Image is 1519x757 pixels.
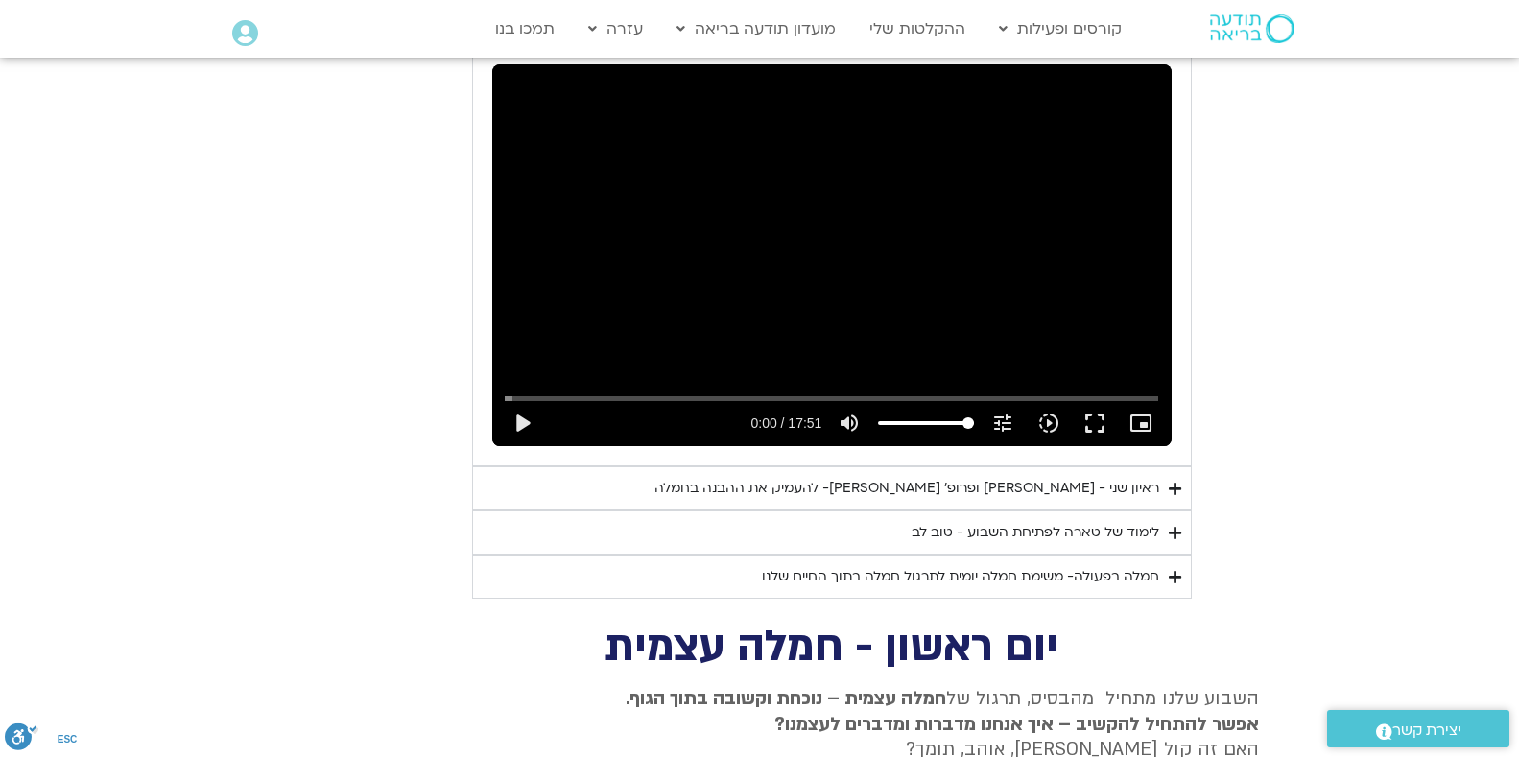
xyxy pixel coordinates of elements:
h2: יום ראשון - חמלה עצמית [405,627,1259,667]
img: תודעה בריאה [1210,14,1294,43]
summary: ראיון שני - [PERSON_NAME] ופרופ׳ [PERSON_NAME]- להעמיק את ההבנה בחמלה [472,466,1192,510]
div: לימוד של טארה לפתיחת השבוע - טוב לב [912,521,1159,544]
span: יצירת קשר [1392,718,1461,744]
a: עזרה [579,11,653,47]
summary: לימוד של טארה לפתיחת השבוע - טוב לב [472,510,1192,555]
summary: חמלה בפעולה- משימת חמלה יומית לתרגול חמלה בתוך החיים שלנו [472,555,1192,599]
a: יצירת קשר [1327,710,1509,747]
a: ההקלטות שלי [860,11,975,47]
a: קורסים ופעילות [989,11,1131,47]
div: חמלה בפעולה- משימת חמלה יומית לתרגול חמלה בתוך החיים שלנו [762,565,1159,588]
a: תמכו בנו [486,11,564,47]
a: מועדון תודעה בריאה [667,11,845,47]
div: ראיון שני - [PERSON_NAME] ופרופ׳ [PERSON_NAME]- להעמיק את ההבנה בחמלה [654,477,1159,500]
strong: חמלה עצמית – נוכחת וקשובה בתוך הגוף. אפשר להתחיל להקשיב – איך אנחנו מדברות ומדברים לעצמנו? [626,686,1259,736]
